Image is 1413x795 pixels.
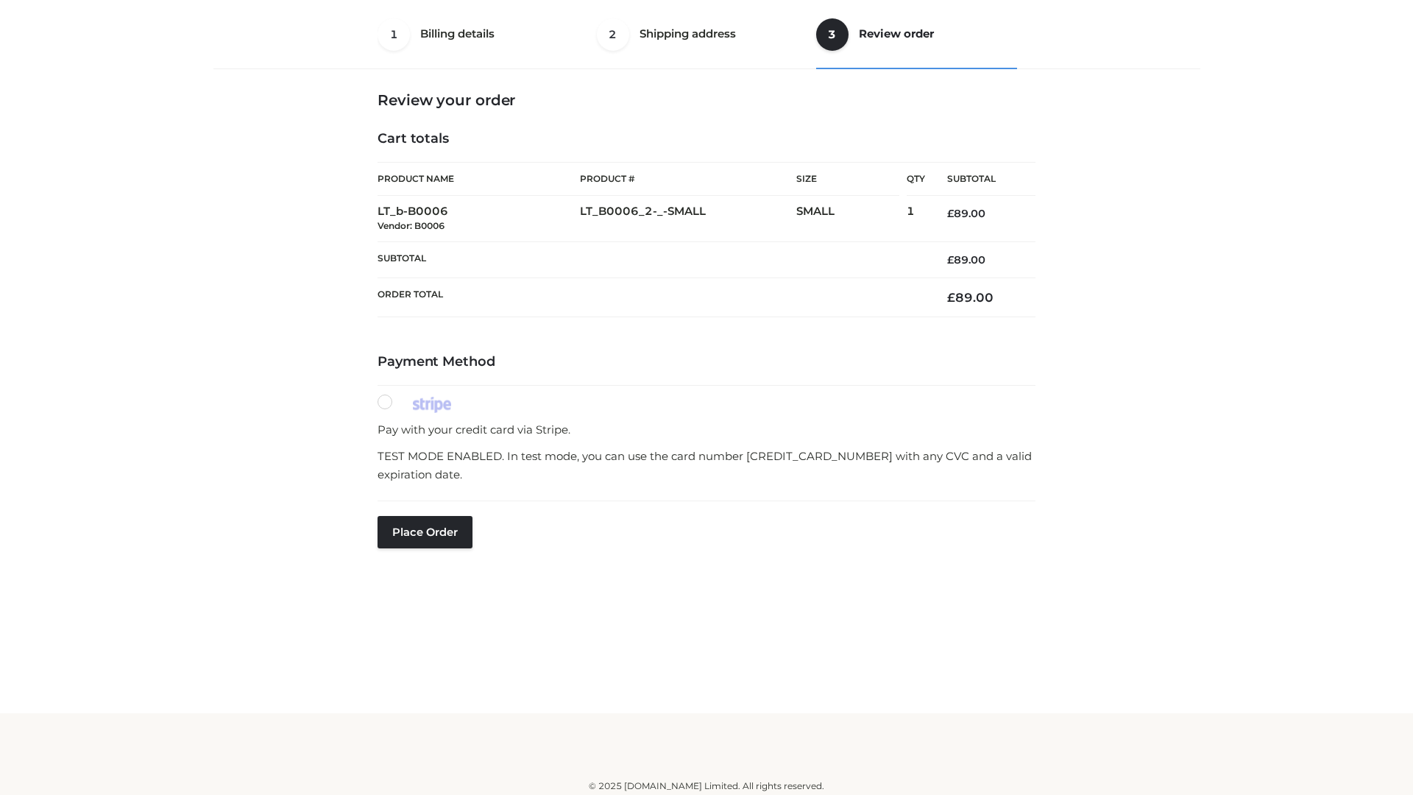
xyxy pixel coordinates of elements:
[378,241,925,278] th: Subtotal
[378,278,925,317] th: Order Total
[907,162,925,196] th: Qty
[925,163,1035,196] th: Subtotal
[947,290,955,305] span: £
[947,207,985,220] bdi: 89.00
[378,420,1035,439] p: Pay with your credit card via Stripe.
[947,207,954,220] span: £
[378,354,1035,370] h4: Payment Method
[796,163,899,196] th: Size
[580,162,796,196] th: Product #
[378,447,1035,484] p: TEST MODE ENABLED. In test mode, you can use the card number [CREDIT_CARD_NUMBER] with any CVC an...
[947,290,994,305] bdi: 89.00
[580,196,796,242] td: LT_B0006_2-_-SMALL
[796,196,907,242] td: SMALL
[907,196,925,242] td: 1
[378,220,445,231] small: Vendor: B0006
[378,91,1035,109] h3: Review your order
[219,779,1194,794] div: © 2025 [DOMAIN_NAME] Limited. All rights reserved.
[947,253,954,266] span: £
[378,131,1035,147] h4: Cart totals
[378,196,580,242] td: LT_b-B0006
[947,253,985,266] bdi: 89.00
[378,162,580,196] th: Product Name
[378,516,472,548] button: Place order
